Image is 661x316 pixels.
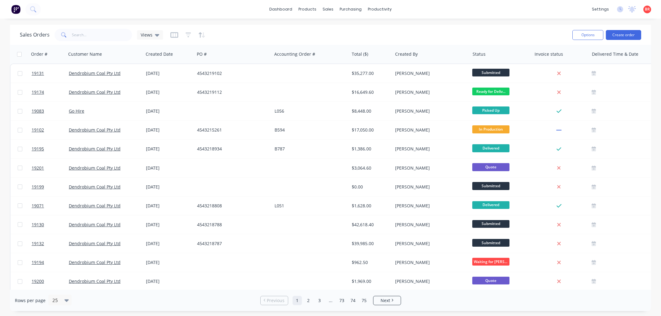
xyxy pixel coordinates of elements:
span: Rows per page [15,297,46,304]
div: Created By [395,51,418,57]
a: 19201 [32,159,69,177]
span: 19199 [32,184,44,190]
div: Invoice status [535,51,563,57]
div: $3,064.60 [352,165,388,171]
a: Page 74 [348,296,358,305]
div: $962.50 [352,259,388,266]
button: Create order [606,30,641,40]
div: Order # [31,51,47,57]
a: 19102 [32,121,69,139]
span: Submitted [472,69,509,76]
a: Dendrobium Coal Pty Ltd [69,278,121,284]
div: PO # [197,51,207,57]
span: Ready for Deliv... [472,88,509,95]
div: [DATE] [146,184,192,190]
span: Delivered [472,144,509,152]
div: 4543219102 [197,70,266,76]
div: $17,050.00 [352,127,388,133]
a: Page 1 is your current page [293,296,302,305]
div: [PERSON_NAME] [395,127,464,133]
a: Dendrobium Coal Pty Ltd [69,146,121,152]
button: Options [572,30,603,40]
div: $8,448.00 [352,108,388,114]
a: Dendrobium Coal Pty Ltd [69,70,121,76]
div: $1,386.00 [352,146,388,152]
div: 4543219112 [197,89,266,95]
span: Next [381,297,390,304]
a: dashboard [266,5,295,14]
a: 19200 [32,272,69,291]
div: [PERSON_NAME] [395,108,464,114]
div: $35,277.00 [352,70,388,76]
div: 4543215261 [197,127,266,133]
div: B594 [275,127,343,133]
ul: Pagination [258,296,403,305]
span: Submitted [472,239,509,247]
a: Dendrobium Coal Pty Ltd [69,184,121,190]
a: 19071 [32,197,69,215]
div: [PERSON_NAME] [395,240,464,247]
a: 19132 [32,234,69,253]
span: Quote [472,277,509,284]
span: 19131 [32,70,44,76]
h1: Sales Orders [20,32,50,38]
div: [DATE] [146,165,192,171]
div: [DATE] [146,222,192,228]
div: [PERSON_NAME] [395,278,464,284]
div: [PERSON_NAME] [395,70,464,76]
span: 19195 [32,146,44,152]
a: 19131 [32,64,69,83]
a: Page 2 [304,296,313,305]
a: Dendrobium Coal Pty Ltd [69,127,121,133]
span: BR [645,6,650,12]
div: [DATE] [146,108,192,114]
div: Delivered Time & Date [592,51,638,57]
div: [PERSON_NAME] [395,89,464,95]
div: productivity [365,5,395,14]
a: 19174 [32,83,69,102]
div: [DATE] [146,89,192,95]
div: $1,628.00 [352,203,388,209]
div: B787 [275,146,343,152]
a: Dendrobium Coal Pty Ltd [69,259,121,265]
div: sales [319,5,337,14]
span: Submitted [472,182,509,190]
a: 19194 [32,253,69,272]
a: Go Hire [69,108,84,114]
a: Jump forward [326,296,335,305]
span: Waiting for [PERSON_NAME] [472,258,509,266]
a: 19195 [32,140,69,158]
a: Page 73 [337,296,346,305]
span: 19083 [32,108,44,114]
div: [DATE] [146,127,192,133]
div: purchasing [337,5,365,14]
a: Page 75 [359,296,369,305]
div: Customer Name [68,51,102,57]
a: Dendrobium Coal Pty Ltd [69,203,121,209]
div: Status [473,51,486,57]
input: Search... [72,29,132,41]
div: [PERSON_NAME] [395,203,464,209]
span: 19201 [32,165,44,171]
div: $16,649.60 [352,89,388,95]
div: [PERSON_NAME] [395,259,464,266]
div: [PERSON_NAME] [395,184,464,190]
div: 4543218934 [197,146,266,152]
div: $39,985.00 [352,240,388,247]
div: L056 [275,108,343,114]
div: [PERSON_NAME] [395,165,464,171]
span: In Production [472,125,509,133]
span: 19194 [32,259,44,266]
div: settings [589,5,612,14]
a: Dendrobium Coal Pty Ltd [69,222,121,227]
span: Quote [472,163,509,171]
a: Dendrobium Coal Pty Ltd [69,165,121,171]
div: Accounting Order # [274,51,315,57]
div: [PERSON_NAME] [395,146,464,152]
span: Views [141,32,152,38]
span: Previous [267,297,284,304]
div: [DATE] [146,70,192,76]
span: 19174 [32,89,44,95]
div: 4543218788 [197,222,266,228]
div: Total ($) [352,51,368,57]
